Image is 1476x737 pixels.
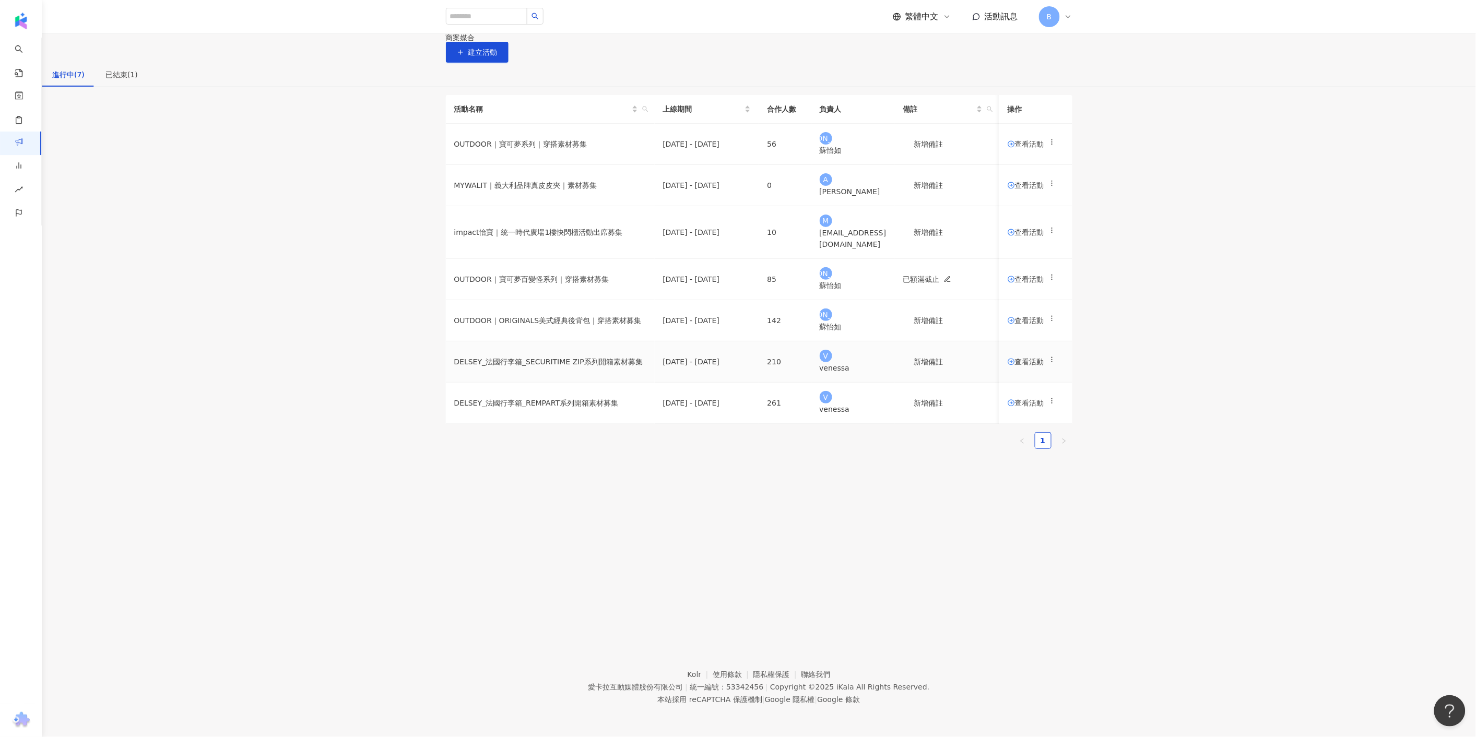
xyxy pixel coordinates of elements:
a: 建立活動 [446,48,509,56]
span: A [823,174,829,185]
a: search [15,38,36,78]
span: 查看活動 [1008,317,1044,324]
div: [PERSON_NAME] [820,186,887,197]
span: V [823,350,829,362]
span: 上線期間 [663,103,742,115]
td: DELSEY_法國行李箱_SECURITIME ZIP系列開箱素材募集 [446,341,655,383]
td: OUTDOOR｜ORIGINALS美式經典後背包｜穿搭素材募集 [446,300,655,341]
span: [PERSON_NAME] [795,268,856,279]
span: search [640,101,651,117]
span: 新增備註 [914,181,943,189]
span: 查看活動 [1008,182,1044,189]
td: OUTDOOR｜寶可夢百變怪系列｜穿搭素材募集 [446,259,655,300]
div: venessa [820,362,887,374]
button: 新增備註 [903,134,954,154]
span: 查看活動 [1008,229,1044,236]
span: 活動名稱 [454,103,630,115]
span: | [815,695,818,704]
div: Copyright © 2025 All Rights Reserved. [770,683,929,691]
a: 查看活動 [1008,316,1044,325]
span: [PERSON_NAME] [795,309,856,320]
span: | [765,683,768,691]
div: 蘇怡如 [820,145,887,156]
button: 新增備註 [903,175,954,196]
span: | [762,695,765,704]
th: 合作人數 [759,95,811,124]
div: venessa [820,403,887,415]
td: 10 [759,206,811,259]
li: Next Page [1056,432,1072,449]
td: 56 [759,124,811,165]
span: M [822,215,829,227]
td: 85 [759,259,811,300]
button: 新增備註 [903,351,954,372]
td: MYWALIT｜義大利品牌真皮皮夾｜素材募集 [446,165,655,206]
li: 1 [1035,432,1052,449]
td: [DATE] - [DATE] [655,300,759,341]
span: 查看活動 [1008,399,1044,407]
th: 操作 [999,95,1072,124]
iframe: Help Scout Beacon - Open [1434,695,1466,727]
td: [DATE] - [DATE] [655,165,759,206]
a: 聯絡我們 [801,670,830,679]
div: [EMAIL_ADDRESS][DOMAIN_NAME] [820,227,887,250]
button: 新增備註 [903,310,954,331]
span: 已額滿截止 [903,275,956,283]
span: 新增備註 [914,316,943,325]
span: right [1061,438,1067,444]
th: 備註 [894,95,999,124]
button: 建立活動 [446,42,509,63]
a: 查看活動 [1008,228,1044,236]
a: 查看活動 [1008,140,1044,148]
span: search [987,106,993,112]
th: 上線期間 [655,95,759,124]
a: Google 隱私權 [765,695,815,704]
span: V [823,391,829,403]
a: Google 條款 [817,695,860,704]
span: 新增備註 [914,358,943,366]
td: OUTDOOR｜寶可夢系列｜穿搭素材募集 [446,124,655,165]
button: right [1056,432,1072,449]
span: 新增備註 [914,228,943,236]
span: search [642,106,648,112]
span: | [685,683,688,691]
button: left [1014,432,1031,449]
div: 進行中(7) [52,69,85,80]
li: Previous Page [1014,432,1031,449]
div: 蘇怡如 [820,280,887,291]
span: search [985,101,995,117]
div: 已結束(1) [105,69,138,80]
div: 愛卡拉互動媒體股份有限公司 [588,683,683,691]
span: 建立活動 [468,48,498,56]
td: [DATE] - [DATE] [655,206,759,259]
img: chrome extension [11,712,31,729]
a: 查看活動 [1008,358,1044,366]
th: 活動名稱 [446,95,655,124]
a: 使用條款 [713,670,753,679]
a: 查看活動 [1008,399,1044,407]
img: logo icon [13,13,29,29]
td: [DATE] - [DATE] [655,383,759,424]
div: 統一編號：53342456 [690,683,763,691]
a: iKala [836,683,854,691]
td: [DATE] - [DATE] [655,124,759,165]
td: 261 [759,383,811,424]
div: 商案媒合 [446,33,1072,42]
span: left [1019,438,1025,444]
span: 備註 [903,103,974,115]
span: 新增備註 [914,399,943,407]
th: 負責人 [811,95,895,124]
td: [DATE] - [DATE] [655,259,759,300]
span: 新增備註 [914,140,943,148]
span: [PERSON_NAME] [795,133,856,144]
span: rise [15,179,23,203]
a: 1 [1035,433,1051,448]
td: 0 [759,165,811,206]
a: Kolr [688,670,713,679]
span: 繁體中文 [905,11,939,22]
a: 查看活動 [1008,275,1044,283]
span: B [1047,11,1052,22]
button: 新增備註 [903,393,954,413]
